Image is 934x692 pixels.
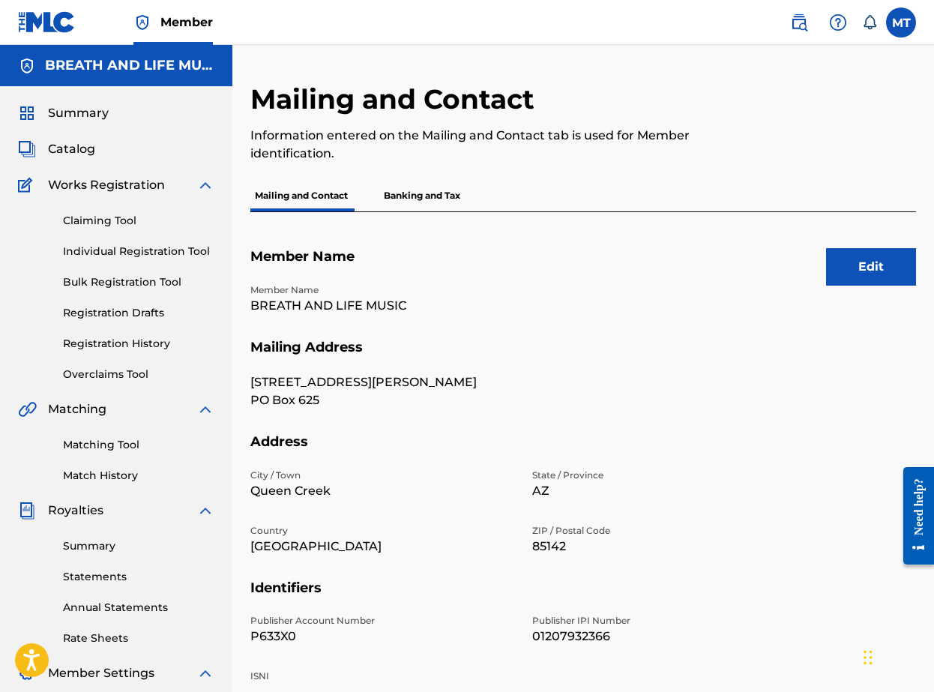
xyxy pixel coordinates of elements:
img: expand [196,664,214,682]
h5: Mailing Address [250,339,916,374]
h5: BREATH AND LIFE MUSIC [45,57,214,74]
p: Banking and Tax [379,180,465,211]
p: BREATH AND LIFE MUSIC [250,297,514,315]
img: Royalties [18,502,36,520]
p: City / Town [250,469,514,482]
p: 85142 [532,538,796,556]
div: Notifications [862,15,877,30]
div: Help [823,7,853,37]
p: Member Name [250,283,514,297]
span: Works Registration [48,176,165,194]
a: Registration Drafts [63,305,214,321]
a: SummarySummary [18,104,109,122]
a: Annual Statements [63,600,214,616]
h2: Mailing and Contact [250,82,542,116]
a: Bulk Registration Tool [63,274,214,290]
p: Queen Creek [250,482,514,500]
span: Royalties [48,502,103,520]
a: Statements [63,569,214,585]
a: Overclaims Tool [63,367,214,382]
p: ISNI [250,670,514,683]
a: Summary [63,538,214,554]
p: AZ [532,482,796,500]
button: Edit [826,248,916,286]
a: Individual Registration Tool [63,244,214,259]
p: Country [250,524,514,538]
img: expand [196,502,214,520]
img: Top Rightsholder [133,13,151,31]
img: expand [196,176,214,194]
img: Catalog [18,140,36,158]
a: CatalogCatalog [18,140,95,158]
p: [GEOGRAPHIC_DATA] [250,538,514,556]
img: help [829,13,847,31]
h5: Address [250,433,916,469]
p: Publisher Account Number [250,614,514,628]
span: Summary [48,104,109,122]
p: 01207932366 [532,628,796,646]
div: Drag [864,635,873,680]
a: Matching Tool [63,437,214,453]
span: Catalog [48,140,95,158]
a: Public Search [784,7,814,37]
p: ZIP / Postal Code [532,524,796,538]
a: Match History [63,468,214,484]
h5: Member Name [250,248,916,283]
span: Member Settings [48,664,154,682]
iframe: Resource Center [892,454,934,578]
p: Mailing and Contact [250,180,352,211]
p: P633X0 [250,628,514,646]
a: Claiming Tool [63,213,214,229]
div: User Menu [886,7,916,37]
img: expand [196,400,214,418]
img: Summary [18,104,36,122]
span: Matching [48,400,106,418]
img: Works Registration [18,176,37,194]
iframe: Chat Widget [859,620,934,692]
img: search [790,13,808,31]
p: PO Box 625 [250,391,514,409]
p: Publisher IPI Number [532,614,796,628]
img: MLC Logo [18,11,76,33]
p: State / Province [532,469,796,482]
span: Member [160,13,213,31]
img: Accounts [18,57,36,75]
h5: Identifiers [250,580,916,615]
a: Registration History [63,336,214,352]
img: Member Settings [18,664,36,682]
a: Rate Sheets [63,631,214,646]
p: Information entered on the Mailing and Contact tab is used for Member identification. [250,127,763,163]
p: [STREET_ADDRESS][PERSON_NAME] [250,373,514,391]
img: Matching [18,400,37,418]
